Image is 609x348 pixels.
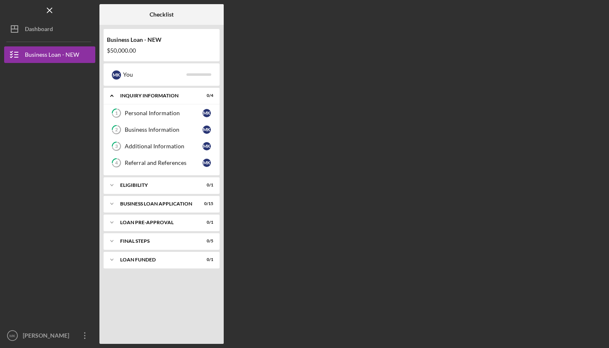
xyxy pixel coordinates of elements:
div: 0 / 15 [198,201,213,206]
div: Dashboard [25,21,53,39]
tspan: 1 [115,111,118,116]
a: 4Referral and ReferencesMK [108,155,215,171]
div: Personal Information [125,110,203,116]
div: 0 / 5 [198,239,213,244]
div: 0 / 1 [198,183,213,188]
div: 0 / 1 [198,220,213,225]
div: LOAN PRE-APPROVAL [120,220,193,225]
tspan: 3 [115,144,118,149]
div: LOAN FUNDED [120,257,193,262]
div: M K [203,109,211,117]
div: You [123,68,186,82]
div: FINAL STEPS [120,239,193,244]
div: M K [203,142,211,150]
button: Business Loan - NEW [4,46,95,63]
tspan: 4 [115,160,118,166]
div: Business Information [125,126,203,133]
a: 2Business InformationMK [108,121,215,138]
div: M K [112,70,121,80]
a: 1Personal InformationMK [108,105,215,121]
button: MK[PERSON_NAME] [4,327,95,344]
div: M K [203,159,211,167]
div: [PERSON_NAME] [21,327,75,346]
div: M K [203,126,211,134]
a: 3Additional InformationMK [108,138,215,155]
div: BUSINESS LOAN APPLICATION [120,201,193,206]
div: $50,000.00 [107,47,216,54]
b: Checklist [150,11,174,18]
text: MK [10,333,16,338]
div: Referral and References [125,159,203,166]
button: Dashboard [4,21,95,37]
div: 0 / 4 [198,93,213,98]
div: Business Loan - NEW [107,36,216,43]
div: Additional Information [125,143,203,150]
div: 0 / 1 [198,257,213,262]
div: INQUIRY INFORMATION [120,93,193,98]
tspan: 2 [115,127,118,133]
div: ELIGIBILITY [120,183,193,188]
div: Business Loan - NEW [25,46,79,65]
